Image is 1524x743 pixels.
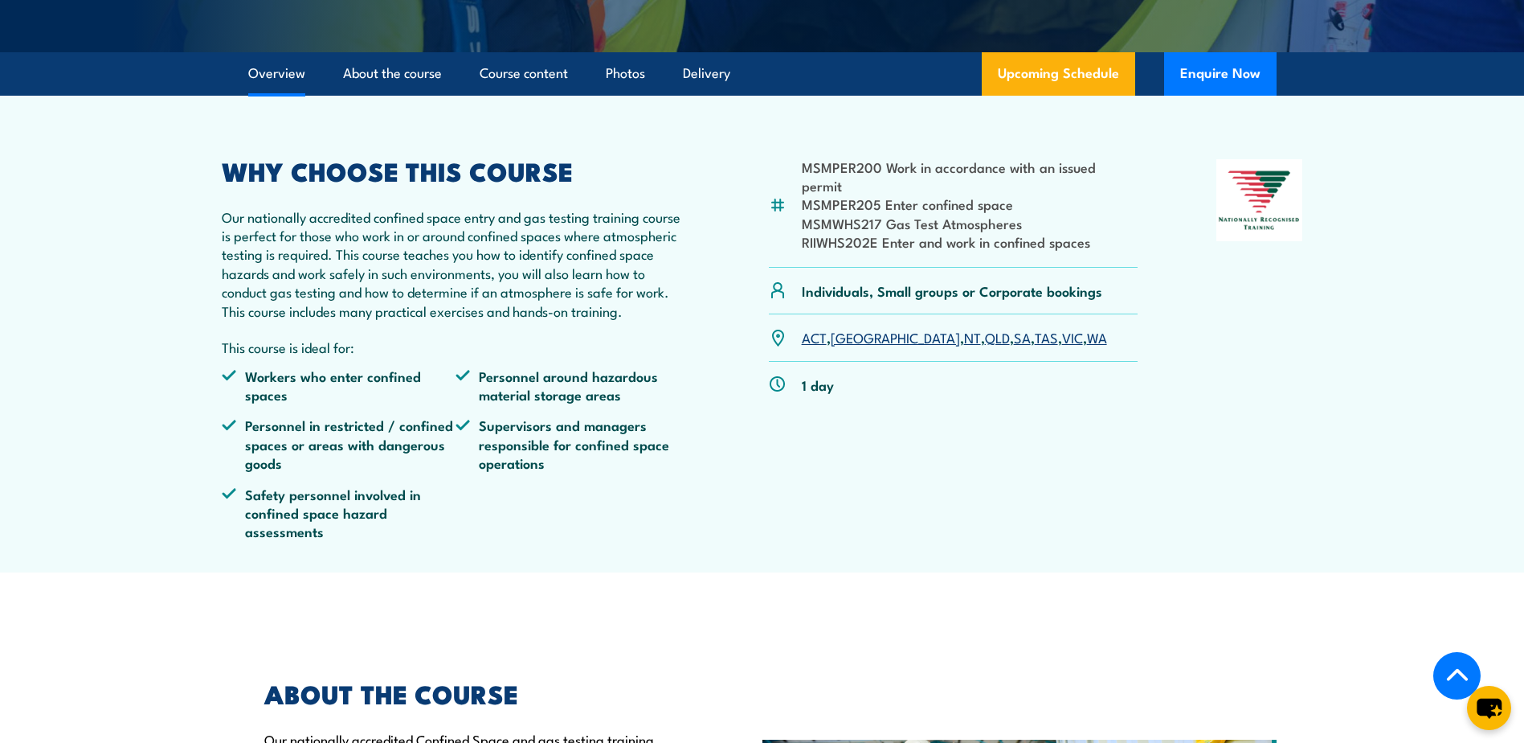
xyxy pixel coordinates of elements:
a: Photos [606,52,645,95]
a: VIC [1062,327,1083,347]
li: Personnel in restricted / confined spaces or areas with dangerous goods [222,416,456,472]
li: Safety personnel involved in confined space hazard assessments [222,485,456,541]
a: Course content [480,52,568,95]
a: SA [1014,327,1031,347]
h2: WHY CHOOSE THIS COURSE [222,159,691,182]
button: Enquire Now [1164,52,1277,96]
a: Delivery [683,52,730,95]
li: MSMPER200 Work in accordance with an issued permit [802,158,1138,195]
p: , , , , , , , [802,328,1107,347]
img: Nationally Recognised Training logo. [1216,159,1303,241]
h2: ABOUT THE COURSE [264,682,688,704]
p: 1 day [802,376,834,394]
li: Personnel around hazardous material storage areas [456,367,690,404]
p: Individuals, Small groups or Corporate bookings [802,281,1102,300]
a: About the course [343,52,442,95]
li: Supervisors and managers responsible for confined space operations [456,416,690,472]
a: ACT [802,327,827,347]
p: Our nationally accredited confined space entry and gas testing training course is perfect for tho... [222,207,691,320]
a: NT [964,327,981,347]
a: QLD [985,327,1010,347]
button: chat-button [1467,686,1511,730]
li: MSMPER205 Enter confined space [802,195,1138,213]
li: MSMWHS217 Gas Test Atmospheres [802,214,1138,232]
a: WA [1087,327,1107,347]
li: Workers who enter confined spaces [222,367,456,404]
p: This course is ideal for: [222,338,691,356]
a: TAS [1035,327,1058,347]
li: RIIWHS202E Enter and work in confined spaces [802,232,1138,251]
a: Overview [248,52,305,95]
a: Upcoming Schedule [982,52,1135,96]
a: [GEOGRAPHIC_DATA] [831,327,960,347]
